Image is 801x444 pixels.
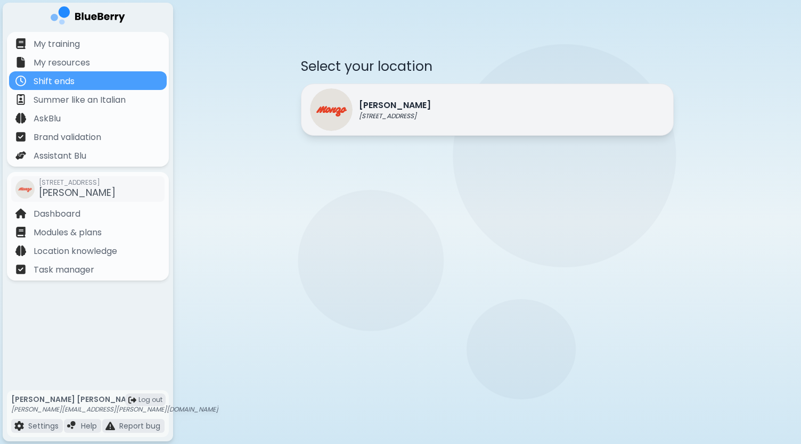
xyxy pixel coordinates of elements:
[34,264,94,276] p: Task manager
[15,264,26,275] img: file icon
[138,396,162,404] span: Log out
[67,421,77,431] img: file icon
[11,405,218,414] p: [PERSON_NAME][EMAIL_ADDRESS][PERSON_NAME][DOMAIN_NAME]
[15,131,26,142] img: file icon
[15,38,26,49] img: file icon
[34,56,90,69] p: My resources
[39,186,116,199] span: [PERSON_NAME]
[15,76,26,86] img: file icon
[28,421,59,431] p: Settings
[81,421,97,431] p: Help
[310,88,353,131] img: Monzo logo
[359,99,431,112] p: [PERSON_NAME]
[14,421,24,431] img: file icon
[15,245,26,256] img: file icon
[34,75,75,88] p: Shift ends
[15,179,35,199] img: company thumbnail
[119,421,160,431] p: Report bug
[15,208,26,219] img: file icon
[39,178,116,187] span: [STREET_ADDRESS]
[34,131,101,144] p: Brand validation
[11,394,218,404] p: [PERSON_NAME] [PERSON_NAME]
[15,57,26,68] img: file icon
[359,112,431,120] p: [STREET_ADDRESS]
[15,113,26,124] img: file icon
[51,6,125,28] img: company logo
[301,57,674,75] p: Select your location
[34,112,61,125] p: AskBlu
[15,227,26,237] img: file icon
[34,208,80,220] p: Dashboard
[34,226,102,239] p: Modules & plans
[15,150,26,161] img: file icon
[34,38,80,51] p: My training
[128,396,136,404] img: logout
[15,94,26,105] img: file icon
[34,245,117,258] p: Location knowledge
[34,94,126,106] p: Summer like an Italian
[34,150,86,162] p: Assistant Blu
[105,421,115,431] img: file icon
